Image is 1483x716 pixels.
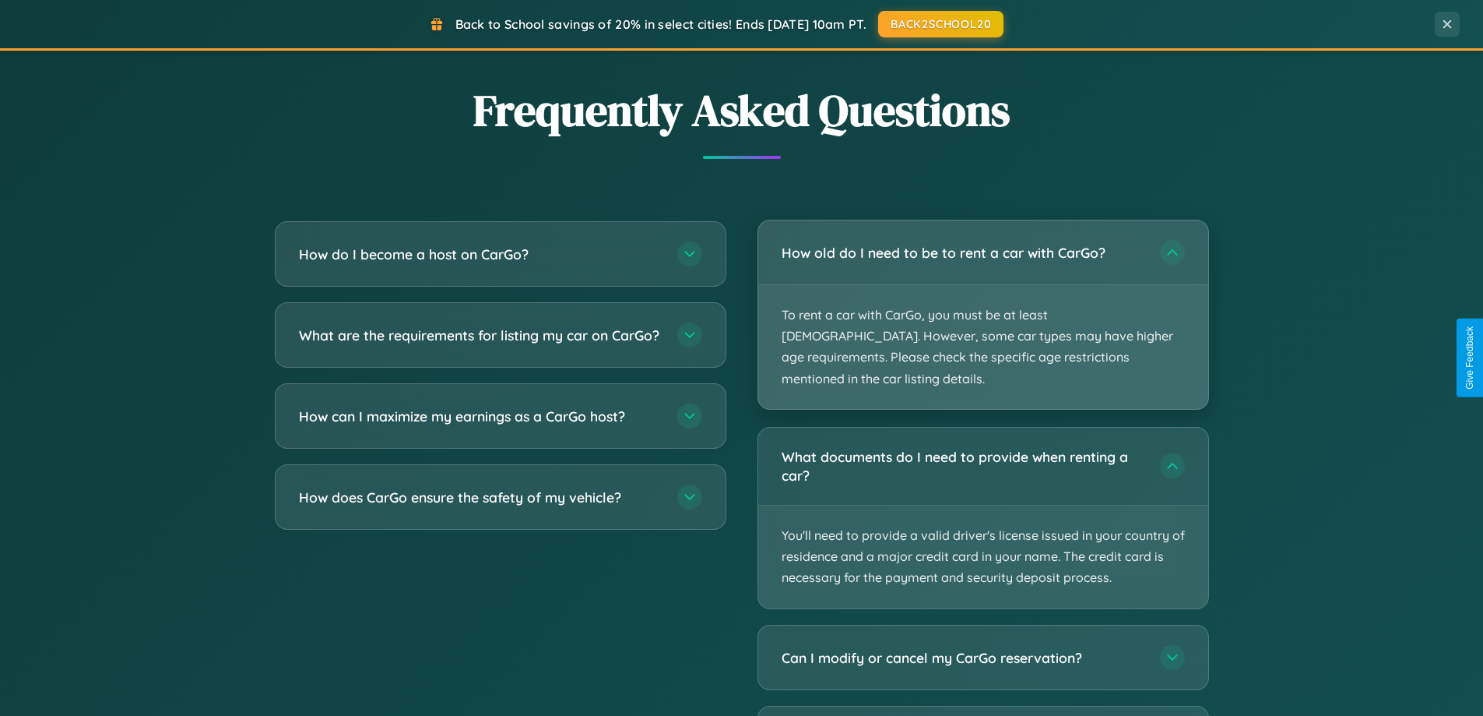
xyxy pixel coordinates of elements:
[758,285,1208,409] p: To rent a car with CarGo, you must be at least [DEMOGRAPHIC_DATA]. However, some car types may ha...
[758,506,1208,608] p: You'll need to provide a valid driver's license issued in your country of residence and a major c...
[1464,326,1475,390] div: Give Feedback
[299,488,662,507] h3: How does CarGo ensure the safety of my vehicle?
[782,447,1144,485] h3: What documents do I need to provide when renting a car?
[782,243,1144,263] h3: How old do I need to be to rent a car with CarGo?
[782,647,1144,667] h3: Can I modify or cancel my CarGo reservation?
[275,80,1209,140] h2: Frequently Asked Questions
[878,11,1003,37] button: BACK2SCHOOL20
[299,407,662,426] h3: How can I maximize my earnings as a CarGo host?
[299,245,662,264] h3: How do I become a host on CarGo?
[455,16,866,32] span: Back to School savings of 20% in select cities! Ends [DATE] 10am PT.
[299,326,662,345] h3: What are the requirements for listing my car on CarGo?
